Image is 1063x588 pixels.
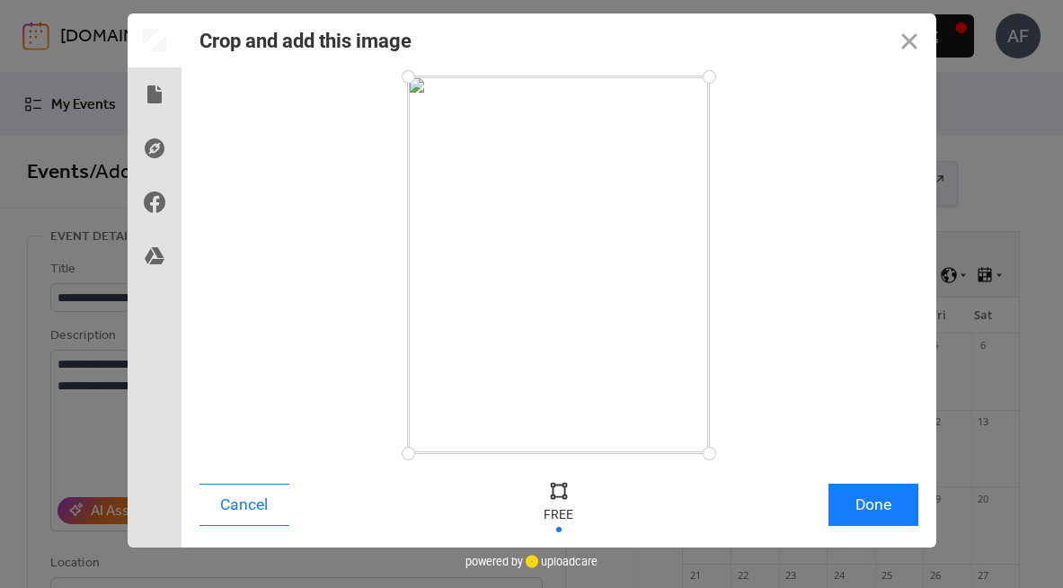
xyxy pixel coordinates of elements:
a: uploadcare [523,555,598,568]
div: Google Drive [128,229,182,283]
button: Close [882,13,936,67]
div: Crop and add this image [199,30,412,52]
div: Preview [128,13,182,67]
div: powered by [465,548,598,575]
button: Cancel [199,484,289,526]
button: Done [828,484,918,526]
div: Direct Link [128,121,182,175]
div: Facebook [128,175,182,229]
div: Local Files [128,67,182,121]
